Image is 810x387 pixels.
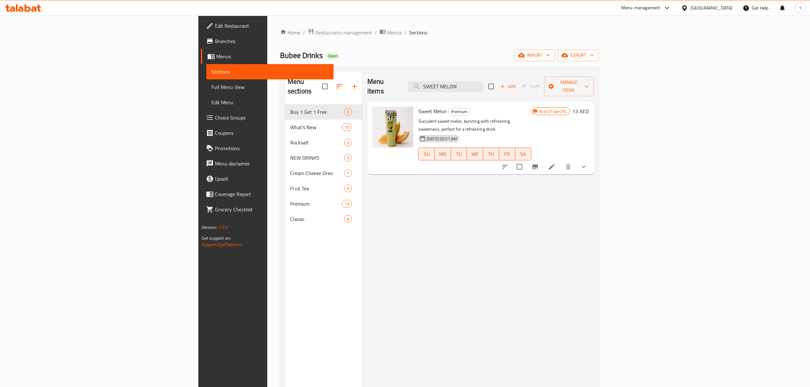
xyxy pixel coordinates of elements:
span: Rocksalt [290,139,344,146]
div: Fruit Tea [290,185,344,192]
input: search [408,81,483,92]
button: Manage items [544,77,594,96]
span: Restaurants management [315,29,372,36]
span: 3 [344,140,352,146]
span: Sections [211,68,328,76]
a: Coverage Report [201,186,334,202]
div: Fruit Tea6 [285,181,362,196]
span: Y [799,4,802,11]
nav: Menu sections [285,102,362,229]
button: import [514,49,555,61]
a: Full Menu View [206,79,334,95]
span: Buy 1 Get 1 Free [290,108,344,116]
span: 6 [344,186,352,192]
div: NEW DRINKS3 [285,150,362,165]
div: Rocksalt3 [285,135,362,150]
a: Support.OpsPlatform [202,240,242,249]
span: Sort sections [332,79,347,94]
a: Grocery Checklist [201,202,334,217]
a: Menu disclaimer [201,156,334,171]
div: Buy 1 Get 1 Free3 [285,104,362,120]
button: Branch-specific-item [527,159,543,174]
span: Cream Cheese Oreo [290,169,344,177]
span: Grocery Checklist [215,206,328,213]
button: Add section [347,79,362,94]
span: import [519,51,550,59]
button: delete [561,159,576,174]
span: 7 [344,170,352,176]
li: / [404,29,407,36]
button: FR [499,148,515,160]
div: items [342,123,352,131]
button: TH [483,148,499,160]
p: Succulent sweet melon, bursting with refreshing sweetness, perfect for a refreshing drink [418,117,531,133]
div: [GEOGRAPHIC_DATA] [690,4,733,11]
span: 10 [342,124,352,130]
span: NEW DRINKS [290,154,344,162]
span: Add [499,83,517,90]
span: Edit Menu [211,99,328,106]
div: Premium [448,108,470,116]
span: 1.0.0 [218,223,228,231]
a: Edit Restaurant [201,18,334,33]
span: Premium [290,200,342,208]
li: / [375,29,377,36]
h2: Menu items [367,77,400,96]
span: What's New [290,123,342,131]
span: Coverage Report [215,190,328,198]
span: Upsell [215,175,328,183]
a: Restaurants management [308,28,372,37]
span: Choice Groups [215,114,328,121]
div: items [344,185,352,192]
span: WE [469,150,480,159]
span: Menus [387,29,402,36]
button: Add [498,82,518,91]
div: Cream Cheese Oreo7 [285,165,362,181]
span: Select section first [518,82,544,91]
div: items [344,154,352,162]
span: SU [421,150,432,159]
span: FR [502,150,512,159]
span: Select to update [513,160,526,173]
span: Coupons [215,129,328,137]
span: Branch specific [537,108,570,114]
span: Select all sections [318,80,332,93]
span: 8 [344,216,352,222]
button: SA [515,148,531,160]
div: items [342,200,352,208]
div: items [344,139,352,146]
a: Branches [201,33,334,49]
button: show more [576,159,591,174]
a: Sections [206,64,334,79]
span: Menu disclaimer [215,160,328,167]
div: Classic8 [285,211,362,227]
a: Edit menu item [548,163,556,171]
span: Full Menu View [211,83,328,91]
span: Menus [216,53,328,60]
span: Add item [498,82,518,91]
a: Menus [201,49,334,64]
svg: Show Choices [580,163,587,171]
a: Menus [379,28,402,37]
span: Sweet Melon [418,106,447,116]
button: MO [435,148,451,160]
button: WE [467,148,483,160]
span: Promotions [215,144,328,152]
span: Get support on: [202,234,231,242]
span: Edit Restaurant [215,22,328,30]
a: Promotions [201,141,334,156]
span: [DATE] 02:51 AM [424,136,460,142]
span: Select section [484,80,498,93]
div: Menu-management [621,4,660,12]
a: Upsell [201,171,334,186]
button: TU [451,148,467,160]
h6: 13 AED [572,107,589,116]
span: export [563,51,594,59]
span: MO [437,150,448,159]
a: Coupons [201,125,334,141]
span: 3 [344,109,352,115]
